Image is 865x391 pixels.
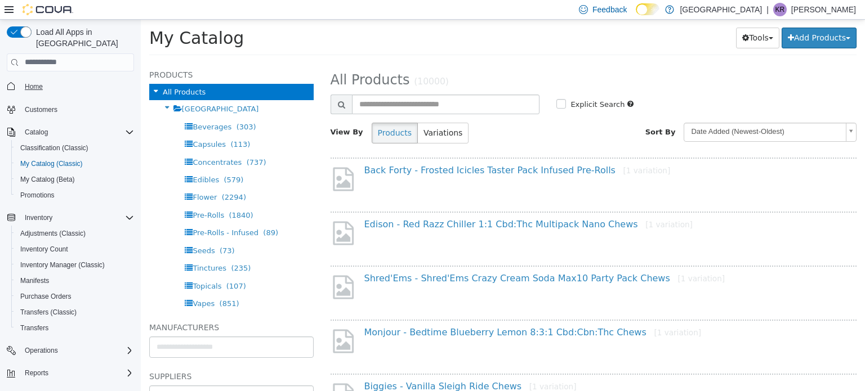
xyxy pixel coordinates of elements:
a: Transfers [16,321,53,335]
a: Inventory Manager (Classic) [16,258,109,272]
span: Beverages [52,103,91,111]
img: missing-image.png [190,254,215,281]
span: (303) [96,103,115,111]
span: Inventory Manager (Classic) [16,258,134,272]
span: Topicals [52,262,81,271]
a: Biggies - Vanilla Sleigh Ride Chews[1 variation] [224,361,436,372]
span: Catalog [20,125,134,139]
span: Customers [20,102,134,116]
a: My Catalog (Classic) [16,157,87,170]
span: Transfers [16,321,134,335]
span: [GEOGRAPHIC_DATA] [41,85,118,93]
span: Inventory [25,213,52,222]
a: Edison - Red Razz Chiller 1:1 Cbd:Thc Multipack Nano Chews[1 variation] [224,199,552,210]
a: Manifests [16,274,53,287]
a: Purchase Orders [16,290,76,303]
span: Vapes [52,280,74,288]
button: My Catalog (Classic) [11,156,139,172]
span: Adjustments (Classic) [16,227,134,240]
span: Operations [25,346,58,355]
div: Keith Rideout [773,3,787,16]
span: Sort By [505,108,535,116]
button: Transfers [11,320,139,336]
button: Adjustments (Classic) [11,226,139,241]
label: Explicit Search [427,79,484,91]
span: Feedback [592,4,627,15]
button: Promotions [11,187,139,203]
span: Tinctures [52,244,86,253]
a: Adjustments (Classic) [16,227,90,240]
span: Inventory Count [20,245,68,254]
p: [GEOGRAPHIC_DATA] [680,3,762,16]
h5: Products [8,48,173,62]
small: (10000) [273,57,308,67]
span: Classification (Classic) [16,141,134,155]
button: My Catalog (Beta) [11,172,139,187]
span: Promotions [20,191,55,200]
p: [PERSON_NAME] [791,3,856,16]
span: Load All Apps in [GEOGRAPHIC_DATA] [32,26,134,49]
span: (73) [79,227,94,235]
button: Catalog [2,124,139,140]
img: missing-image.png [190,146,215,173]
button: Transfers (Classic) [11,304,139,320]
span: Purchase Orders [20,292,72,301]
span: (579) [83,156,102,164]
span: All Products [22,68,65,77]
small: [1 variation] [537,254,584,263]
span: My Catalog (Classic) [20,159,83,168]
a: Classification (Classic) [16,141,93,155]
span: My Catalog [8,8,103,28]
a: Promotions [16,188,59,202]
a: Inventory Count [16,242,73,256]
a: Monjour - Bedtime Blueberry Lemon 8:3:1 Cbd:Cbn:Thc Chews[1 variation] [224,307,561,318]
span: (235) [90,244,110,253]
span: KR [775,3,785,16]
button: Inventory [20,211,57,224]
span: Promotions [16,188,134,202]
span: Reports [20,366,134,380]
span: Manifests [16,274,134,287]
span: Transfers (Classic) [16,305,134,319]
span: All Products [190,52,269,68]
span: Date Added (Newest-Oldest) [543,104,701,121]
img: Cova [23,4,73,15]
button: Inventory Manager (Classic) [11,257,139,273]
a: Transfers (Classic) [16,305,81,319]
span: Pre-Rolls - Infused [52,209,118,217]
span: Operations [20,344,134,357]
span: Home [20,79,134,93]
a: My Catalog (Beta) [16,173,79,186]
h5: Suppliers [8,350,173,363]
span: Flower [52,173,76,182]
span: Inventory Manager (Classic) [20,260,105,269]
img: missing-image.png [190,308,215,335]
span: Transfers [20,323,48,332]
button: Inventory Count [11,241,139,257]
input: Dark Mode [636,3,659,15]
span: Edibles [52,156,78,164]
span: Classification (Classic) [20,143,88,152]
button: Reports [2,365,139,381]
a: Shred'Ems - Shred'Ems Crazy Cream Soda Max10 Party Pack Chews[1 variation] [224,253,585,264]
img: missing-image.png [190,362,215,389]
span: Home [25,82,43,91]
p: | [766,3,769,16]
button: Reports [20,366,53,380]
span: Customers [25,105,57,114]
small: [1 variation] [513,308,560,317]
span: Reports [25,368,48,377]
span: (1840) [88,191,112,200]
span: (113) [90,120,109,129]
span: Capsules [52,120,85,129]
small: [1 variation] [505,200,552,209]
button: Products [231,103,277,124]
span: Inventory [20,211,134,224]
button: Manifests [11,273,139,289]
button: Inventory [2,210,139,226]
button: Customers [2,101,139,118]
span: Transfers (Classic) [20,308,77,317]
span: (851) [79,280,99,288]
span: My Catalog (Beta) [20,175,75,184]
